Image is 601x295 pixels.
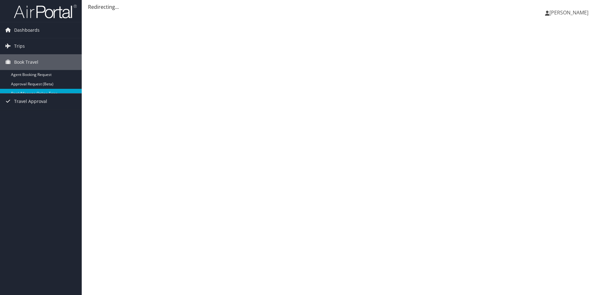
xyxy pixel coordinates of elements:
[14,4,77,19] img: airportal-logo.png
[545,3,595,22] a: [PERSON_NAME]
[14,22,40,38] span: Dashboards
[88,3,595,11] div: Redirecting...
[14,38,25,54] span: Trips
[14,94,47,109] span: Travel Approval
[14,54,38,70] span: Book Travel
[549,9,588,16] span: [PERSON_NAME]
